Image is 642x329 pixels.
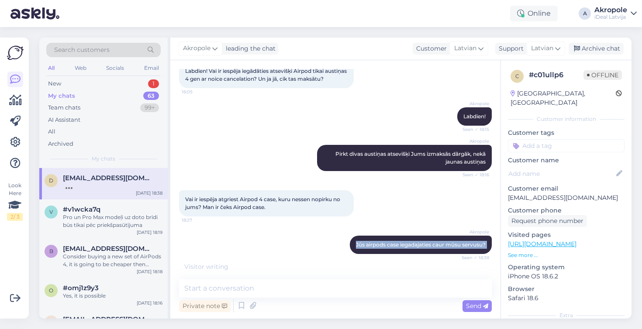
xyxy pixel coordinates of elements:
[183,44,211,53] span: Akropole
[594,7,627,14] div: Akropole
[335,151,487,165] span: Pirkt divas austiņas atsevišķi Jums izmaksās dārgāk, nekā jaunas austiņas
[529,70,583,80] div: # c01ullp6
[356,241,486,248] span: Jūs airpods case iegadajaties caur mūsu servusu?
[583,70,622,80] span: Offline
[136,190,162,196] div: [DATE] 18:38
[508,272,625,281] p: iPhone OS 18.6.2
[508,240,576,248] a: [URL][DOMAIN_NAME]
[508,128,625,137] p: Customer tags
[508,263,625,272] p: Operating system
[182,89,214,95] span: 16:05
[182,217,214,223] span: 18:27
[456,100,489,107] span: Akropole
[456,138,489,144] span: Akropole
[63,206,100,213] span: #v1wcka7q
[466,302,488,310] span: Send
[48,127,55,136] div: All
[456,254,489,261] span: Seen ✓ 18:38
[222,44,276,53] div: leading the chat
[531,44,553,53] span: Latvian
[508,206,625,215] p: Customer phone
[7,45,24,61] img: Askly Logo
[143,92,159,100] div: 63
[510,6,558,21] div: Online
[49,177,53,184] span: d
[48,116,80,124] div: AI Assistant
[508,139,625,152] input: Add a tag
[49,209,53,215] span: v
[508,312,625,319] div: Extra
[63,245,154,253] span: bishnu.muktan1990@gmail.com
[140,103,159,112] div: 99+
[508,294,625,303] p: Safari 18.6
[594,7,637,21] a: AkropoleiDeal Latvija
[7,213,23,221] div: 2 / 3
[179,300,231,312] div: Private note
[508,284,625,294] p: Browser
[179,262,492,271] div: Visitor writing
[46,62,56,74] div: All
[185,196,342,210] span: Vai ir iespēja atgriest Airpod 4 case, kuru nessen nopirku no jums? Man ir čeks Airpod case.
[142,62,161,74] div: Email
[63,284,99,292] span: #omj1z9y3
[49,248,53,254] span: b
[413,44,447,53] div: Customer
[48,92,75,100] div: My chats
[104,62,126,74] div: Socials
[508,193,625,202] p: [EMAIL_ADDRESS][DOMAIN_NAME]
[508,215,587,227] div: Request phone number
[73,62,88,74] div: Web
[63,292,162,300] div: Yes, it is possible
[48,103,80,112] div: Team chats
[63,174,154,182] span: darta_prancane@inbox.lv
[508,251,625,259] p: See more ...
[569,43,624,55] div: Archive chat
[456,229,489,235] span: Akropole
[92,155,115,163] span: My chats
[456,126,489,133] span: Seen ✓ 18:15
[63,213,162,229] div: Pro un Pro Max modeļi uz doto brīdi būs tikai pēc priekšpasūtījuma
[454,44,476,53] span: Latvian
[49,287,53,294] span: o
[579,7,591,20] div: A
[137,268,162,275] div: [DATE] 18:18
[508,230,625,240] p: Visited pages
[137,300,162,306] div: [DATE] 18:16
[228,263,230,271] span: .
[54,45,110,55] span: Search customers
[137,229,162,236] div: [DATE] 18:19
[508,115,625,123] div: Customer information
[456,171,489,178] span: Seen ✓ 18:16
[515,73,519,79] span: c
[463,113,486,120] span: Labdien!
[148,79,159,88] div: 1
[48,79,61,88] div: New
[508,156,625,165] p: Customer name
[7,182,23,221] div: Look Here
[63,315,154,323] span: maratseglitis7@gmail.com
[594,14,627,21] div: iDeal Latvija
[508,184,625,193] p: Customer email
[495,44,524,53] div: Support
[508,169,614,178] input: Add name
[48,140,73,148] div: Archived
[511,89,616,107] div: [GEOGRAPHIC_DATA], [GEOGRAPHIC_DATA]
[63,253,162,268] div: Consider buying a new set of AirPods 4, it is going to be cheaper then replacing AirPods 2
